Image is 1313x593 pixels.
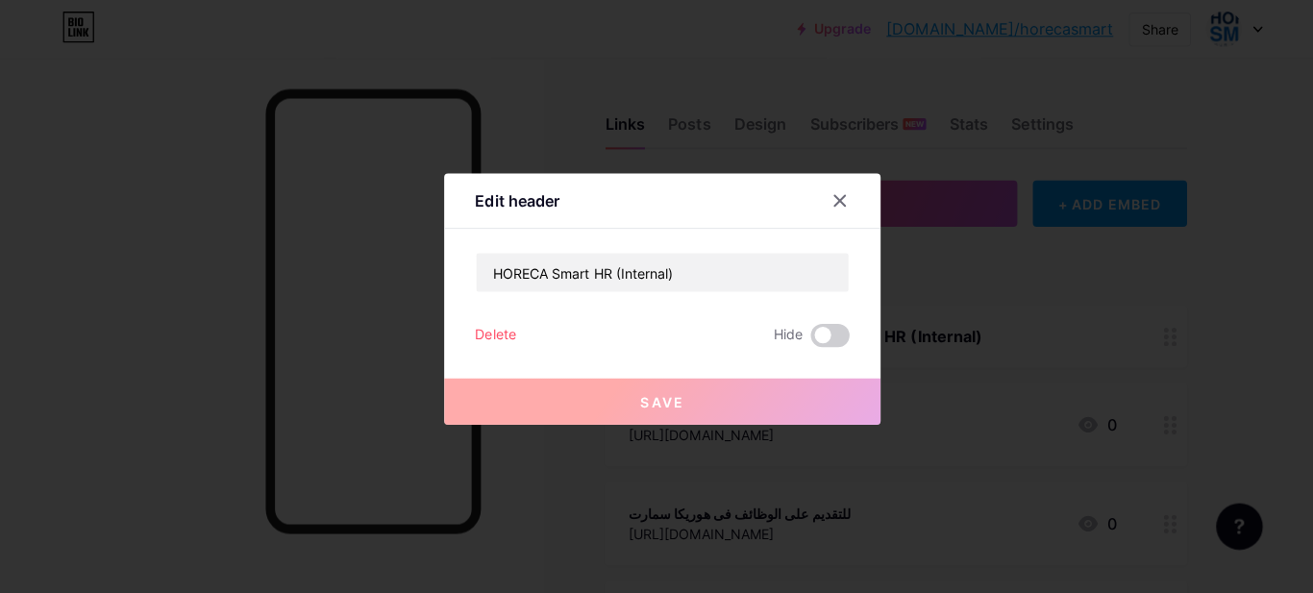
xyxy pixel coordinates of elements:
[440,375,873,421] button: Save
[471,321,511,344] div: Delete
[471,187,555,210] div: Edit header
[635,390,679,407] span: Save
[472,251,841,289] input: Title
[767,321,796,344] span: Hide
